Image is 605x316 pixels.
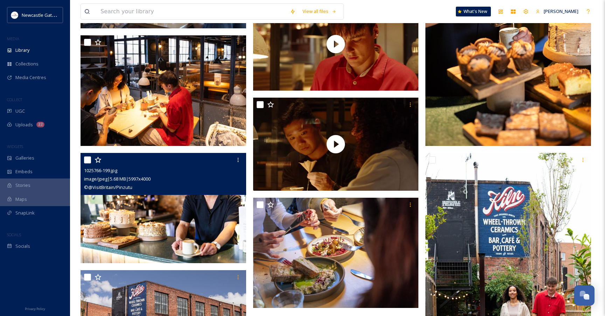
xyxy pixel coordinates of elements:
[25,304,45,313] a: Privacy Policy
[22,12,86,18] span: Newcastle Gateshead Initiative
[15,155,34,161] span: Galleries
[7,97,22,102] span: COLLECT
[84,184,132,190] span: © @VisitBritain/Pinzutu
[36,122,44,127] div: 22
[97,4,286,19] input: Search your library
[81,153,246,264] img: 1025766-199.jpg
[11,12,18,19] img: DqD9wEUd_400x400.jpg
[456,7,491,16] a: What's New
[7,144,23,149] span: WIDGETS
[15,47,29,54] span: Library
[25,307,45,311] span: Privacy Policy
[544,8,578,14] span: [PERSON_NAME]
[15,121,33,128] span: Uploads
[532,5,582,18] a: [PERSON_NAME]
[81,35,246,146] img: 1025763-199.jpg
[15,182,30,189] span: Stories
[15,196,27,203] span: Maps
[7,36,19,41] span: MEDIA
[299,5,340,18] a: View all files
[15,168,33,175] span: Embeds
[15,61,39,67] span: Collections
[7,232,21,237] span: SOCIALS
[84,167,117,174] span: 1025766-199.jpg
[15,243,30,250] span: Socials
[15,210,35,216] span: SnapLink
[253,98,419,191] img: thumbnail
[84,176,151,182] span: image/jpeg | 5.68 MB | 5997 x 4000
[253,198,419,308] img: kiln-ouseburn_103-ngi_52183736763_o.jpg
[15,74,46,81] span: Media Centres
[15,108,25,114] span: UGC
[574,285,594,306] button: Open Chat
